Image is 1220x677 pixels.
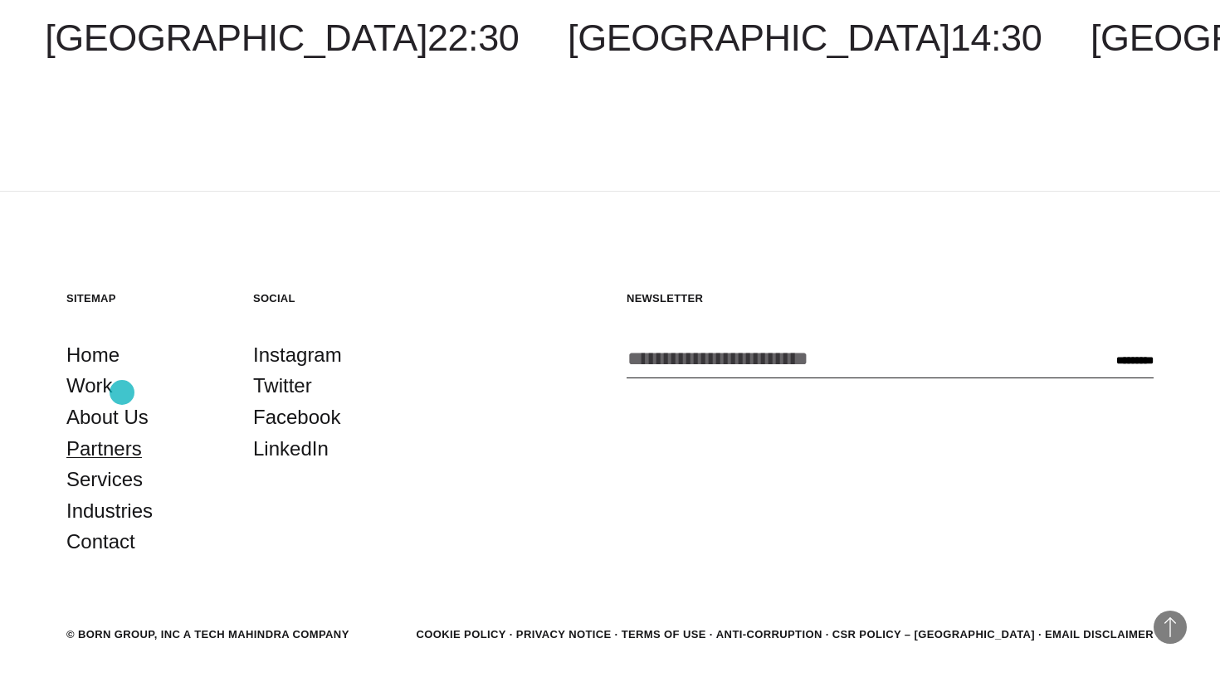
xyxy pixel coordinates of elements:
a: Privacy Notice [516,628,612,640]
a: Services [66,464,143,495]
button: Back to Top [1154,611,1187,644]
a: [GEOGRAPHIC_DATA]14:30 [568,17,1042,59]
h5: Sitemap [66,291,220,305]
a: About Us [66,402,149,433]
a: Partners [66,433,142,465]
a: Terms of Use [622,628,706,640]
a: Work [66,370,113,402]
div: © BORN GROUP, INC A Tech Mahindra Company [66,626,349,643]
a: Twitter [253,370,312,402]
a: Contact [66,526,135,558]
a: Email Disclaimer [1045,628,1154,640]
h5: Newsletter [627,291,1154,305]
a: Home [66,339,120,371]
a: Cookie Policy [416,628,505,640]
a: Anti-Corruption [716,628,822,640]
span: 22:30 [427,17,519,59]
a: [GEOGRAPHIC_DATA]22:30 [45,17,519,59]
a: Facebook [253,402,340,433]
a: Industries [66,495,153,527]
a: Instagram [253,339,342,371]
a: CSR POLICY – [GEOGRAPHIC_DATA] [832,628,1035,640]
span: 14:30 [950,17,1042,59]
a: LinkedIn [253,433,329,465]
h5: Social [253,291,407,305]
